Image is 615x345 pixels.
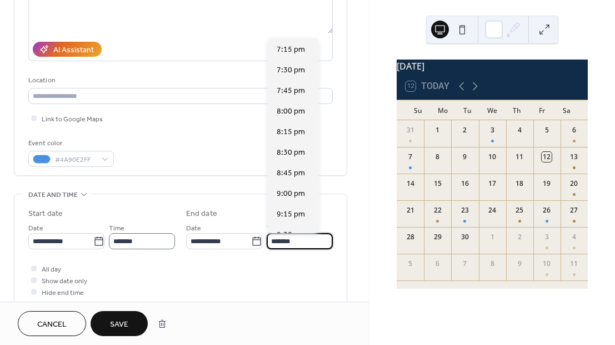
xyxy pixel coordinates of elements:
div: 7 [406,152,416,162]
button: Save [91,311,148,336]
div: 21 [406,205,416,215]
div: 19 [542,179,552,189]
button: AI Assistant [33,42,102,57]
div: Fr [529,100,554,120]
div: 22 [433,205,443,215]
div: 6 [569,125,579,135]
span: Cancel [37,319,67,331]
div: 3 [487,125,497,135]
div: 24 [487,205,497,215]
div: 5 [542,125,552,135]
span: 9:00 pm [277,188,305,200]
span: Date and time [28,189,78,201]
div: 4 [569,232,579,242]
div: 2 [514,232,524,242]
div: 14 [406,179,416,189]
div: 9 [460,152,470,162]
div: 10 [542,259,552,269]
span: 9:15 pm [277,209,305,220]
span: 7:45 pm [277,85,305,97]
div: End date [186,208,217,220]
div: 5 [406,259,416,269]
button: Cancel [18,311,86,336]
div: Event color [28,137,112,149]
div: Su [406,100,431,120]
div: [DATE] [397,60,588,73]
div: 16 [460,179,470,189]
span: Hide end time [42,287,84,299]
div: Sa [554,100,579,120]
span: 8:15 pm [277,126,305,138]
div: 3 [542,232,552,242]
span: 7:30 pm [277,65,305,76]
div: 20 [569,179,579,189]
div: Tu [455,100,480,120]
div: Start date [28,208,63,220]
div: 11 [514,152,524,162]
div: 1 [433,125,443,135]
div: 31 [406,125,416,135]
div: 17 [487,179,497,189]
span: 7:15 pm [277,44,305,56]
span: 8:00 pm [277,106,305,117]
span: Time [109,223,124,234]
div: 2 [460,125,470,135]
div: 11 [569,259,579,269]
div: 29 [433,232,443,242]
span: #4A90E2FF [55,154,96,166]
span: 8:45 pm [277,167,305,179]
div: AI Assistant [53,45,94,56]
div: We [480,100,505,120]
span: Link to Google Maps [42,114,103,125]
div: 12 [542,152,552,162]
div: 26 [542,205,552,215]
div: 25 [514,205,524,215]
div: 23 [460,205,470,215]
div: 6 [433,259,443,269]
span: Show date only [42,275,87,287]
span: 8:30 pm [277,147,305,159]
span: Date [28,223,43,234]
div: 8 [433,152,443,162]
div: 18 [514,179,524,189]
span: Date [186,223,201,234]
div: 4 [514,125,524,135]
span: Save [110,319,128,331]
div: 1 [487,232,497,242]
div: 15 [433,179,443,189]
div: 28 [406,232,416,242]
div: 13 [569,152,579,162]
div: 8 [487,259,497,269]
div: Mo [431,100,456,120]
div: 10 [487,152,497,162]
div: 7 [460,259,470,269]
div: 9 [514,259,524,269]
span: 9:30 pm [277,229,305,241]
div: Location [28,75,331,86]
span: All day [42,264,61,275]
span: Time [267,223,282,234]
div: 27 [569,205,579,215]
div: Th [504,100,529,120]
div: 30 [460,232,470,242]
